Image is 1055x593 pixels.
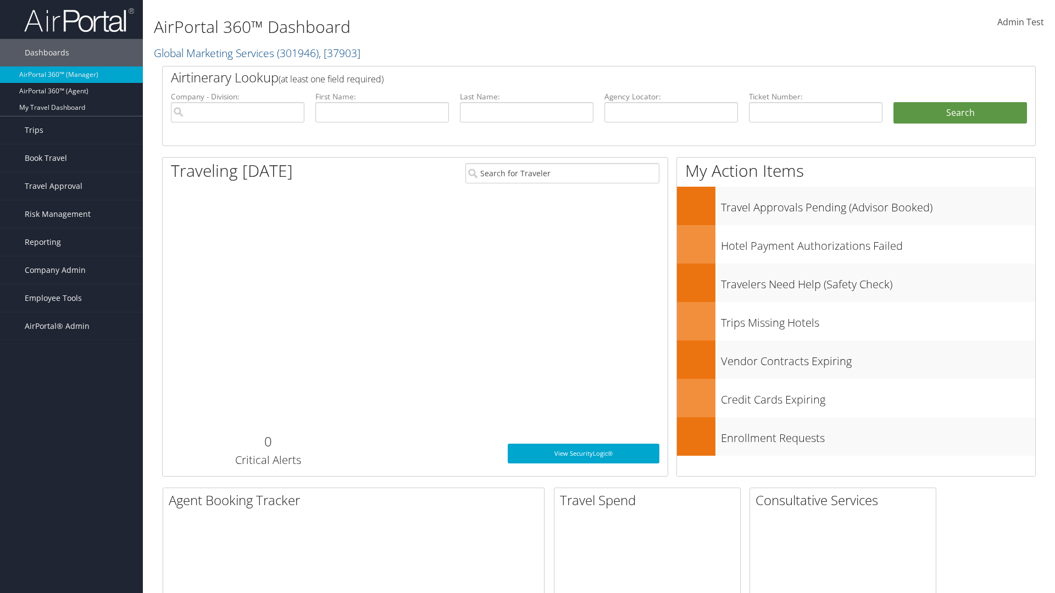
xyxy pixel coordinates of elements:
a: Hotel Payment Authorizations Failed [677,225,1035,264]
span: Employee Tools [25,284,82,312]
span: Risk Management [25,200,91,228]
label: First Name: [315,91,449,102]
a: Admin Test [997,5,1044,40]
h3: Enrollment Requests [721,425,1035,446]
span: Dashboards [25,39,69,66]
label: Last Name: [460,91,593,102]
label: Ticket Number: [749,91,882,102]
h2: Consultative Services [756,491,936,510]
span: ( 301946 ) [277,46,319,60]
img: airportal-logo.png [24,7,134,33]
a: Global Marketing Services [154,46,360,60]
span: Book Travel [25,144,67,172]
a: Enrollment Requests [677,417,1035,456]
h1: AirPortal 360™ Dashboard [154,15,747,38]
h1: Traveling [DATE] [171,159,293,182]
span: Admin Test [997,16,1044,28]
a: Vendor Contracts Expiring [677,340,1035,379]
a: Travelers Need Help (Safety Check) [677,264,1035,302]
span: Trips [25,116,43,144]
h3: Travel Approvals Pending (Advisor Booked) [721,194,1035,215]
label: Agency Locator: [604,91,738,102]
a: View SecurityLogic® [508,444,659,463]
h2: Airtinerary Lookup [171,68,954,87]
h2: Agent Booking Tracker [169,491,544,510]
h3: Hotel Payment Authorizations Failed [721,233,1035,254]
span: Reporting [25,228,61,256]
span: Travel Approval [25,172,82,200]
h3: Critical Alerts [171,452,365,468]
a: Credit Cards Expiring [677,379,1035,417]
h3: Travelers Need Help (Safety Check) [721,271,1035,292]
span: (at least one field required) [279,73,384,85]
span: , [ 37903 ] [319,46,360,60]
h2: 0 [171,432,365,451]
h3: Vendor Contracts Expiring [721,348,1035,369]
h1: My Action Items [677,159,1035,182]
span: AirPortal® Admin [25,312,90,340]
span: Company Admin [25,256,86,284]
h3: Trips Missing Hotels [721,310,1035,331]
a: Trips Missing Hotels [677,302,1035,340]
h2: Travel Spend [560,491,740,510]
h3: Credit Cards Expiring [721,387,1035,407]
input: Search for Traveler [465,163,659,183]
button: Search [893,102,1027,124]
a: Travel Approvals Pending (Advisor Booked) [677,187,1035,225]
label: Company - Division: [171,91,304,102]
